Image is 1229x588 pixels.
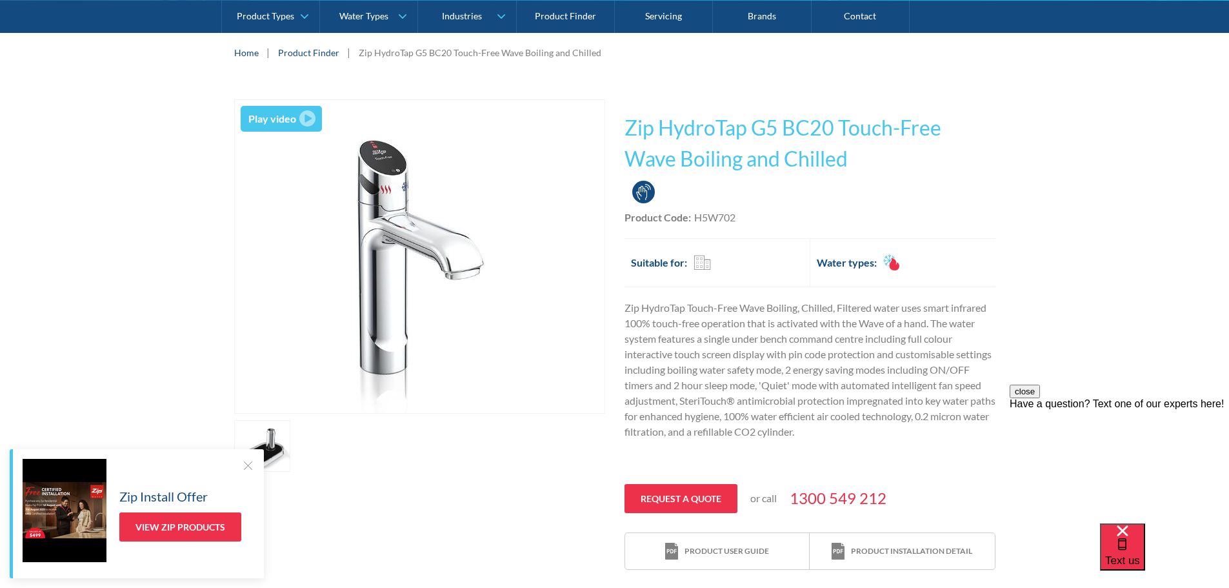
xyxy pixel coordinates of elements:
[694,210,735,225] div: H5W702
[624,484,737,513] a: Request a quote
[1010,385,1229,540] iframe: podium webchat widget prompt
[23,459,106,562] img: Zip Install Offer
[339,10,388,21] div: Water Types
[234,420,291,472] a: open lightbox
[832,543,844,560] img: print icon
[810,533,994,570] a: print iconProduct installation detail
[750,491,777,506] p: or call
[241,106,323,132] a: open lightbox
[263,100,576,413] img: Zip HydroTap G5 BC20 Touch-Free Wave Boiling and Chilled
[665,543,678,560] img: print icon
[278,46,339,59] a: Product Finder
[817,255,877,270] h2: Water types:
[234,99,605,414] a: open lightbox
[790,487,886,510] a: 1300 549 212
[442,10,482,21] div: Industries
[631,255,687,270] h2: Suitable for:
[119,512,241,542] a: View Zip Products
[234,46,259,59] a: Home
[851,545,972,557] div: Product installation detail
[237,10,294,21] div: Product Types
[624,300,995,440] p: Zip HydroTap Touch-Free Wave Boiling, Chilled, Filtered water uses smart infrared 100% touch-free...
[625,533,810,570] a: print iconProduct user guide
[248,111,296,127] div: Play video
[1100,523,1229,588] iframe: podium webchat widget bubble
[265,45,272,60] div: |
[624,112,995,174] h1: Zip HydroTap G5 BC20 Touch-Free Wave Boiling and Chilled
[119,487,208,506] h5: Zip Install Offer
[684,545,769,557] div: Product user guide
[624,211,691,223] strong: Product Code:
[346,45,352,60] div: |
[359,46,601,59] div: Zip HydroTap G5 BC20 Touch-Free Wave Boiling and Chilled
